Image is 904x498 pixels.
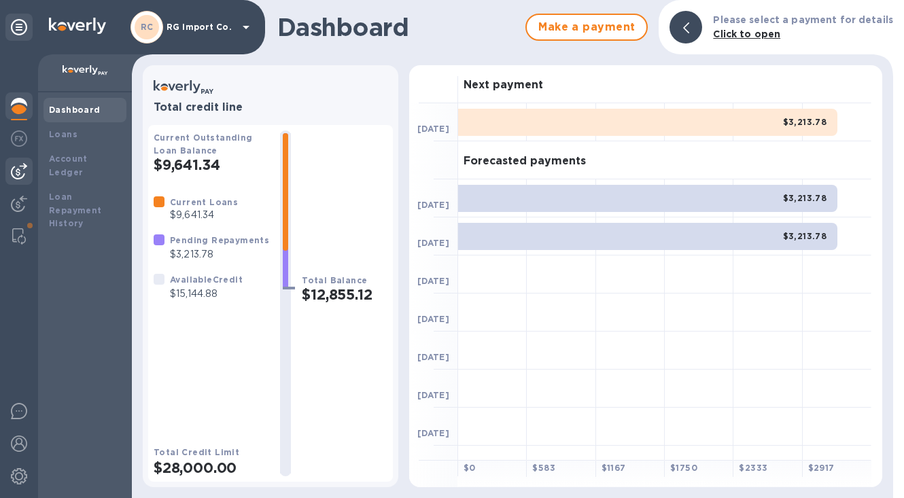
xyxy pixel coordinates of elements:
b: RC [141,22,154,32]
h2: $12,855.12 [302,286,387,303]
b: $ 1750 [670,463,697,473]
b: [DATE] [417,314,449,324]
b: Pending Repayments [170,235,269,245]
h1: Dashboard [277,13,519,41]
h2: $9,641.34 [154,156,269,173]
b: $ 583 [532,463,555,473]
b: Please select a payment for details [713,14,893,25]
b: Total Balance [302,275,367,285]
button: Make a payment [525,14,648,41]
b: Click to open [713,29,780,39]
b: $ 1167 [602,463,626,473]
b: [DATE] [417,200,449,210]
img: Logo [49,18,106,34]
b: [DATE] [417,124,449,134]
p: $3,213.78 [170,247,269,262]
b: Loan Repayment History [49,192,102,229]
b: Dashboard [49,105,101,115]
h2: $28,000.00 [154,459,269,476]
b: [DATE] [417,390,449,400]
p: RG Import Co. [167,22,234,32]
b: $3,213.78 [783,193,827,203]
b: Loans [49,129,77,139]
b: [DATE] [417,276,449,286]
b: $ 2917 [808,463,835,473]
b: [DATE] [417,238,449,248]
b: Total Credit Limit [154,447,239,457]
p: $9,641.34 [170,208,238,222]
img: Foreign exchange [11,130,27,147]
h3: Next payment [464,79,543,92]
b: Current Outstanding Loan Balance [154,132,253,156]
b: [DATE] [417,428,449,438]
b: Account Ledger [49,154,88,177]
p: $15,144.88 [170,287,243,301]
b: $3,213.78 [783,231,827,241]
b: Available Credit [170,274,243,285]
b: $ 2333 [739,463,767,473]
span: Make a payment [538,19,636,35]
div: Unpin categories [5,14,33,41]
b: Current Loans [170,197,238,207]
h3: Total credit line [154,101,387,114]
h3: Forecasted payments [464,155,586,168]
b: [DATE] [417,352,449,362]
b: $3,213.78 [783,117,827,127]
b: $ 0 [464,463,476,473]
